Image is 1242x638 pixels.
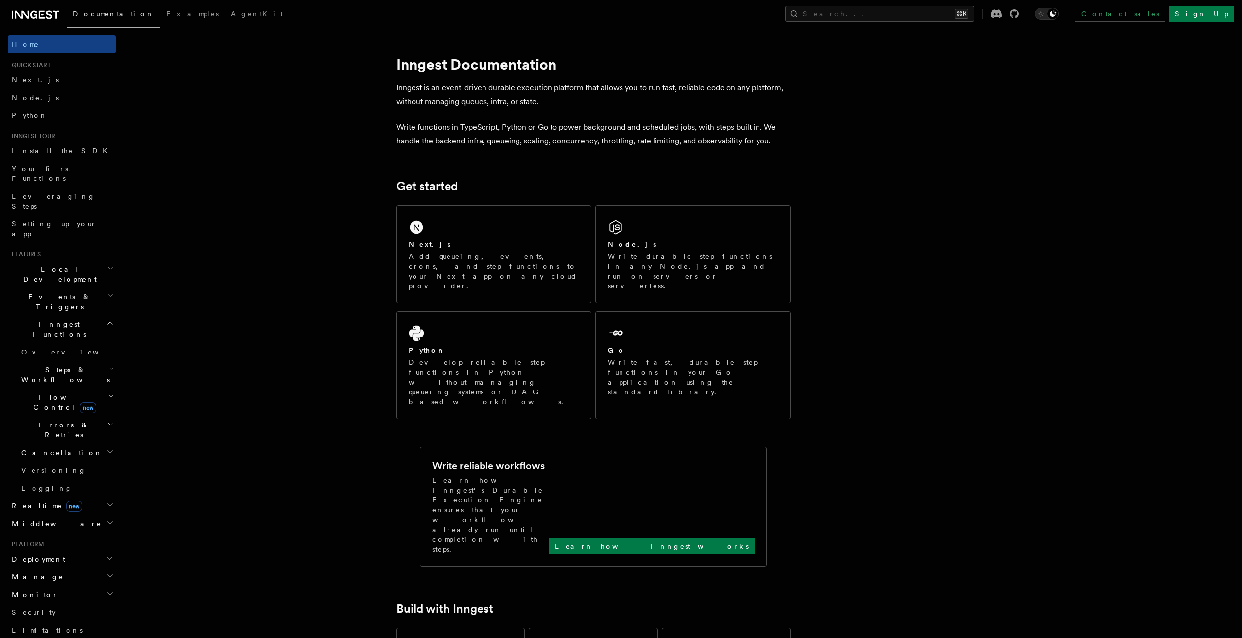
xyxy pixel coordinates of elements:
[12,94,59,102] span: Node.js
[1169,6,1234,22] a: Sign Up
[8,603,116,621] a: Security
[595,205,791,303] a: Node.jsWrite durable step functions in any Node.js app and run on servers or serverless.
[396,205,591,303] a: Next.jsAdd queueing, events, crons, and step functions to your Next app on any cloud provider.
[17,389,116,416] button: Flow Controlnew
[21,348,123,356] span: Overview
[8,319,106,339] span: Inngest Functions
[409,239,451,249] h2: Next.js
[8,515,116,532] button: Middleware
[80,402,96,413] span: new
[8,550,116,568] button: Deployment
[12,192,95,210] span: Leveraging Steps
[8,519,102,529] span: Middleware
[17,461,116,479] a: Versioning
[785,6,974,22] button: Search...⌘K
[12,608,56,616] span: Security
[8,160,116,187] a: Your first Functions
[409,345,445,355] h2: Python
[396,120,791,148] p: Write functions in TypeScript, Python or Go to power background and scheduled jobs, with steps bu...
[17,392,108,412] span: Flow Control
[66,501,82,512] span: new
[225,3,289,27] a: AgentKit
[8,89,116,106] a: Node.js
[396,179,458,193] a: Get started
[409,357,579,407] p: Develop reliable step functions in Python without managing queueing systems or DAG based workflows.
[17,361,116,389] button: Steps & Workflows
[231,10,283,18] span: AgentKit
[595,311,791,419] a: GoWrite fast, durable step functions in your Go application using the standard library.
[8,106,116,124] a: Python
[12,165,70,182] span: Your first Functions
[955,9,968,19] kbd: ⌘K
[8,187,116,215] a: Leveraging Steps
[166,10,219,18] span: Examples
[409,251,579,291] p: Add queueing, events, crons, and step functions to your Next app on any cloud provider.
[8,554,65,564] span: Deployment
[17,448,103,458] span: Cancellation
[432,475,549,554] p: Learn how Inngest's Durable Execution Engine ensures that your workflow already run until complet...
[8,260,116,288] button: Local Development
[73,10,154,18] span: Documentation
[8,343,116,497] div: Inngest Functions
[8,288,116,316] button: Events & Triggers
[396,81,791,108] p: Inngest is an event-driven durable execution platform that allows you to run fast, reliable code ...
[8,61,51,69] span: Quick start
[608,357,778,397] p: Write fast, durable step functions in your Go application using the standard library.
[8,568,116,586] button: Manage
[608,345,625,355] h2: Go
[396,602,493,616] a: Build with Inngest
[8,501,82,511] span: Realtime
[8,132,55,140] span: Inngest tour
[549,538,755,554] a: Learn how Inngest works
[17,420,107,440] span: Errors & Retries
[8,35,116,53] a: Home
[67,3,160,28] a: Documentation
[8,540,44,548] span: Platform
[17,479,116,497] a: Logging
[1035,8,1059,20] button: Toggle dark mode
[17,365,110,385] span: Steps & Workflows
[17,343,116,361] a: Overview
[21,484,72,492] span: Logging
[555,541,749,551] p: Learn how Inngest works
[396,55,791,73] h1: Inngest Documentation
[17,444,116,461] button: Cancellation
[1075,6,1165,22] a: Contact sales
[12,220,97,238] span: Setting up your app
[8,316,116,343] button: Inngest Functions
[12,626,83,634] span: Limitations
[21,466,86,474] span: Versioning
[160,3,225,27] a: Examples
[12,111,48,119] span: Python
[396,311,591,419] a: PythonDevelop reliable step functions in Python without managing queueing systems or DAG based wo...
[12,147,114,155] span: Install the SDK
[12,76,59,84] span: Next.js
[8,590,58,600] span: Monitor
[8,215,116,243] a: Setting up your app
[8,572,64,582] span: Manage
[608,239,656,249] h2: Node.js
[432,459,545,473] h2: Write reliable workflows
[8,292,107,312] span: Events & Triggers
[8,142,116,160] a: Install the SDK
[8,250,41,258] span: Features
[8,264,107,284] span: Local Development
[8,71,116,89] a: Next.js
[12,39,39,49] span: Home
[8,586,116,603] button: Monitor
[8,497,116,515] button: Realtimenew
[608,251,778,291] p: Write durable step functions in any Node.js app and run on servers or serverless.
[17,416,116,444] button: Errors & Retries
